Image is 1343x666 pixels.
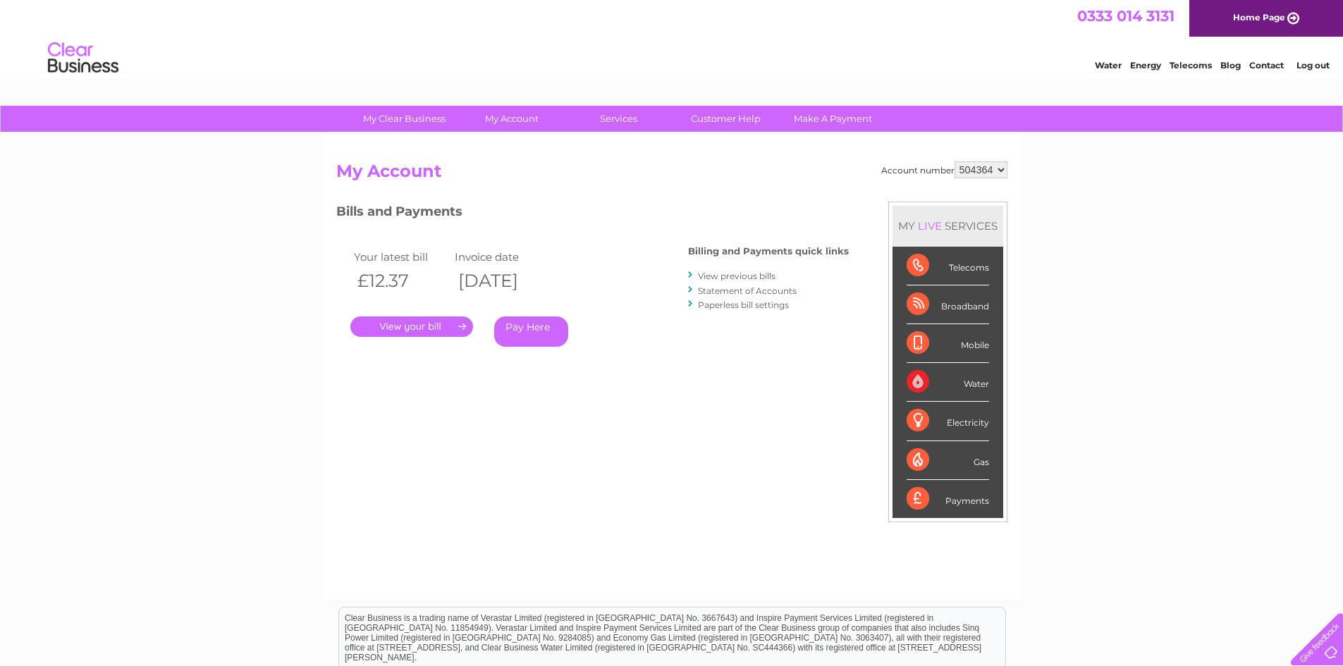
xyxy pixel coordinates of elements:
[339,8,1005,68] div: Clear Business is a trading name of Verastar Limited (registered in [GEOGRAPHIC_DATA] No. 3667643...
[336,202,849,226] h3: Bills and Payments
[907,324,989,363] div: Mobile
[698,271,775,281] a: View previous bills
[907,402,989,440] div: Electricity
[350,247,452,266] td: Your latest bill
[907,285,989,324] div: Broadband
[346,106,462,132] a: My Clear Business
[560,106,677,132] a: Services
[1130,60,1161,70] a: Energy
[494,316,568,347] a: Pay Here
[907,247,989,285] div: Telecoms
[668,106,784,132] a: Customer Help
[698,285,797,296] a: Statement of Accounts
[1249,60,1284,70] a: Contact
[350,266,452,295] th: £12.37
[881,161,1007,178] div: Account number
[907,441,989,480] div: Gas
[451,266,553,295] th: [DATE]
[350,316,473,337] a: .
[1220,60,1241,70] a: Blog
[453,106,570,132] a: My Account
[698,300,789,310] a: Paperless bill settings
[1095,60,1122,70] a: Water
[451,247,553,266] td: Invoice date
[907,480,989,518] div: Payments
[688,246,849,257] h4: Billing and Payments quick links
[893,206,1003,246] div: MY SERVICES
[915,219,945,233] div: LIVE
[907,363,989,402] div: Water
[1077,7,1175,25] a: 0333 014 3131
[1170,60,1212,70] a: Telecoms
[1296,60,1330,70] a: Log out
[775,106,891,132] a: Make A Payment
[336,161,1007,188] h2: My Account
[47,37,119,80] img: logo.png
